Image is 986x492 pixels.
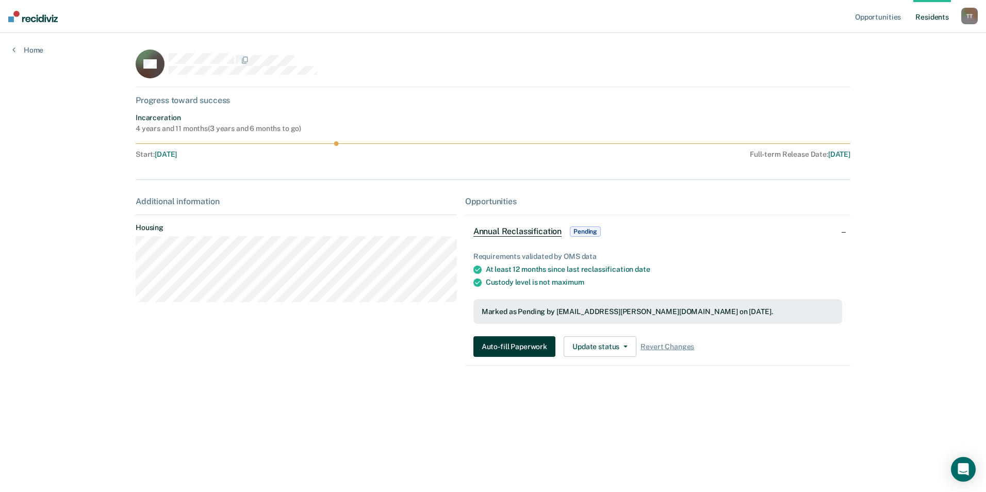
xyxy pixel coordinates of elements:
[570,226,601,237] span: Pending
[828,150,850,158] span: [DATE]
[136,124,301,133] div: 4 years and 11 months ( 3 years and 6 months to go )
[136,95,850,105] div: Progress toward success
[465,196,850,206] div: Opportunities
[552,278,584,286] span: maximum
[155,150,177,158] span: [DATE]
[136,196,457,206] div: Additional information
[486,265,842,274] div: At least 12 months since last reclassification
[635,265,650,273] span: date
[961,8,978,24] button: TT
[473,336,555,357] button: Auto-fill Paperwork
[473,336,560,357] a: Navigate to form link
[8,11,58,22] img: Recidiviz
[466,150,850,159] div: Full-term Release Date :
[564,336,636,357] button: Update status
[640,342,694,351] span: Revert Changes
[136,150,462,159] div: Start :
[12,45,43,55] a: Home
[951,457,976,482] div: Open Intercom Messenger
[482,307,834,316] div: Marked as Pending by [EMAIL_ADDRESS][PERSON_NAME][DOMAIN_NAME] on [DATE].
[473,252,842,261] div: Requirements validated by OMS data
[465,215,850,248] div: Annual ReclassificationPending
[961,8,978,24] div: T T
[486,278,842,287] div: Custody level is not
[136,113,301,122] div: Incarceration
[473,226,562,237] span: Annual Reclassification
[136,223,457,232] dt: Housing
